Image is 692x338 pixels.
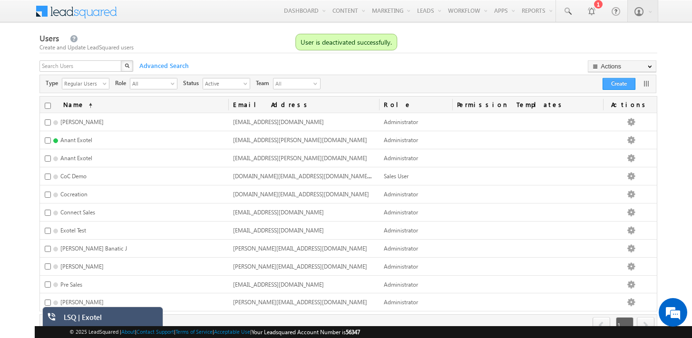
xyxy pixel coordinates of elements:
[130,78,169,88] span: All
[588,60,656,72] button: Actions
[384,263,418,270] span: Administrator
[64,313,156,326] div: LSQ | Exotel
[58,97,97,113] a: Name
[244,81,251,86] span: select
[85,102,92,109] span: (sorted ascending)
[49,50,160,62] div: Chat with us now
[233,263,367,270] span: [PERSON_NAME][EMAIL_ADDRESS][DOMAIN_NAME]
[46,79,62,87] span: Type
[129,265,173,278] em: Start Chat
[233,281,324,288] span: [EMAIL_ADDRESS][DOMAIN_NAME]
[384,136,418,144] span: Administrator
[135,61,192,70] span: Advanced Search
[637,317,654,333] span: next
[60,227,86,234] span: Exotel Test
[60,299,104,306] span: [PERSON_NAME]
[384,173,409,180] span: Sales User
[384,191,418,198] span: Administrator
[452,97,603,113] span: Permission Templates
[384,245,418,252] span: Administrator
[252,328,360,336] span: Your Leadsquared Account Number is
[103,81,110,86] span: select
[60,191,88,198] span: Cocreation
[60,118,104,126] span: [PERSON_NAME]
[121,328,135,335] a: About
[60,209,95,216] span: Connect Sales
[346,328,360,336] span: 56347
[60,245,127,252] span: [PERSON_NAME] Banatic J
[171,81,178,86] span: select
[273,78,312,89] span: All
[39,43,658,52] div: Create and Update LeadSquared users
[125,63,129,68] img: Search
[39,33,59,44] span: Users
[39,60,122,72] input: Search Users
[379,97,452,113] a: Role
[603,78,635,90] button: Create
[60,281,82,288] span: Pre Sales
[183,79,203,87] span: Status
[233,118,324,126] span: [EMAIL_ADDRESS][DOMAIN_NAME]
[384,209,418,216] span: Administrator
[115,79,130,87] span: Role
[233,299,367,306] span: [PERSON_NAME][EMAIL_ADDRESS][DOMAIN_NAME]
[233,245,367,252] span: [PERSON_NAME][EMAIL_ADDRESS][DOMAIN_NAME]
[637,318,654,333] a: next
[256,79,273,87] span: Team
[60,155,92,162] span: Anant Exotel
[69,328,360,337] span: © 2025 LeadSquared | | | | |
[384,118,418,126] span: Administrator
[233,209,324,216] span: [EMAIL_ADDRESS][DOMAIN_NAME]
[616,317,634,333] span: 1
[301,39,392,45] div: User is deactivated successfully.
[12,88,174,257] textarea: Type your message and hit 'Enter'
[60,263,104,270] span: [PERSON_NAME]
[175,328,213,335] a: Terms of Service
[603,97,657,113] span: Actions
[203,78,242,88] span: Active
[384,155,418,162] span: Administrator
[228,97,379,113] a: Email Address
[384,227,418,234] span: Administrator
[60,173,87,180] span: CoC Demo
[233,172,414,180] span: [DOMAIN_NAME][EMAIL_ADDRESS][DOMAIN_NAME][DOMAIN_NAME]
[593,318,611,333] a: prev
[214,328,250,335] a: Acceptable Use
[233,155,367,162] span: [EMAIL_ADDRESS][PERSON_NAME][DOMAIN_NAME]
[233,191,369,198] span: [DOMAIN_NAME][EMAIL_ADDRESS][DOMAIN_NAME]
[593,317,610,333] span: prev
[233,227,324,234] span: [EMAIL_ADDRESS][DOMAIN_NAME]
[60,136,92,144] span: Anant Exotel
[16,50,40,62] img: d_60004797649_company_0_60004797649
[233,136,367,144] span: [EMAIL_ADDRESS][PERSON_NAME][DOMAIN_NAME]
[384,281,418,288] span: Administrator
[156,5,179,28] div: Minimize live chat window
[384,299,418,306] span: Administrator
[62,78,101,88] span: Regular Users
[136,328,174,335] a: Contact Support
